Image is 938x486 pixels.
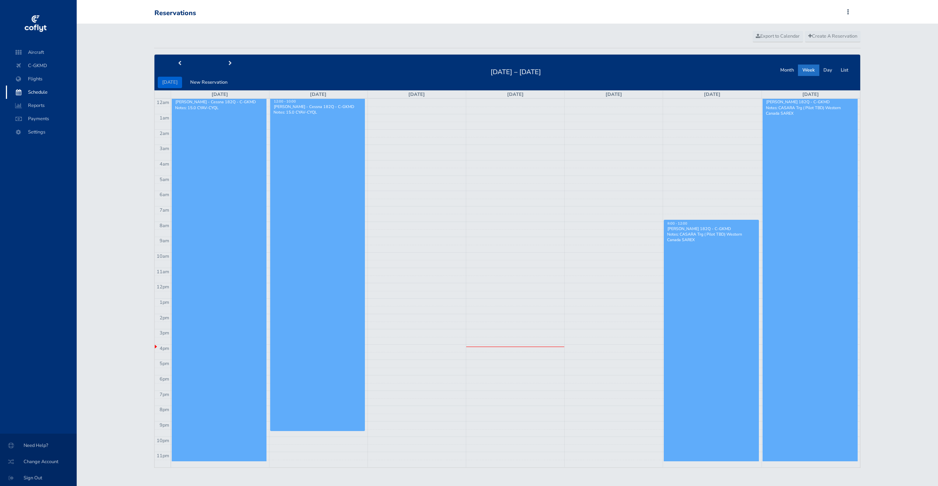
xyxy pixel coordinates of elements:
[160,315,169,321] span: 2pm
[157,284,169,290] span: 12pm
[408,91,425,98] a: [DATE]
[160,299,169,306] span: 1pm
[13,86,69,99] span: Schedule
[160,222,169,229] span: 8am
[160,115,169,121] span: 1am
[808,33,857,39] span: Create A Reservation
[836,65,853,76] button: List
[175,99,264,105] div: [PERSON_NAME] - Cessna 182Q - C-GKMD
[9,439,68,452] span: Need Help?
[13,99,69,112] span: Reports
[157,99,169,106] span: 12am
[9,471,68,485] span: Sign Out
[805,31,861,42] a: Create A Reservation
[205,58,256,69] button: next
[667,221,687,226] span: 8:00 - 12:00
[13,125,69,139] span: Settings
[160,406,169,413] span: 8pm
[802,91,819,98] a: [DATE]
[667,232,756,243] p: Notes: CASARA Trg ( Pilot TBD) Western Canada SAREX
[13,59,69,72] span: C-GKMD
[160,191,169,198] span: 6am
[158,77,182,88] button: [DATE]
[160,145,169,152] span: 3am
[273,110,362,115] p: Notes: 15.0 CYAV-CYQL
[160,422,169,428] span: 9pm
[13,46,69,59] span: Aircraft
[9,455,68,468] span: Change Account
[704,91,721,98] a: [DATE]
[310,91,327,98] a: [DATE]
[154,9,196,17] div: Reservations
[486,66,545,76] h2: [DATE] – [DATE]
[157,437,169,444] span: 10pm
[160,345,169,352] span: 4pm
[667,226,756,232] div: [PERSON_NAME] 182Q - C-GKMD
[160,376,169,382] span: 6pm
[157,268,169,275] span: 11am
[606,91,622,98] a: [DATE]
[160,130,169,137] span: 2am
[798,65,819,76] button: Week
[13,72,69,86] span: Flights
[273,104,362,110] div: [PERSON_NAME] - Cessna 182Q - C-GKMD
[766,99,854,105] div: [PERSON_NAME] 182Q - C-GKMD
[175,105,264,111] p: Notes: 15.0 CYAV-CYQL
[819,65,837,76] button: Day
[507,91,524,98] a: [DATE]
[756,33,800,39] span: Export to Calendar
[157,452,169,459] span: 11pm
[186,77,232,88] button: New Reservation
[160,360,169,367] span: 5pm
[160,207,169,214] span: 7am
[160,237,169,244] span: 9am
[274,99,296,104] span: 12:00 - 10:00
[160,161,169,167] span: 4am
[160,330,169,336] span: 3pm
[160,391,169,398] span: 7pm
[776,65,798,76] button: Month
[154,58,205,69] button: prev
[160,176,169,183] span: 5am
[212,91,228,98] a: [DATE]
[766,105,854,116] p: Notes: CASARA Trg ( Pilot TBD) Western Canada SAREX
[23,13,48,35] img: coflyt logo
[13,112,69,125] span: Payments
[157,253,169,260] span: 10am
[753,31,803,42] a: Export to Calendar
